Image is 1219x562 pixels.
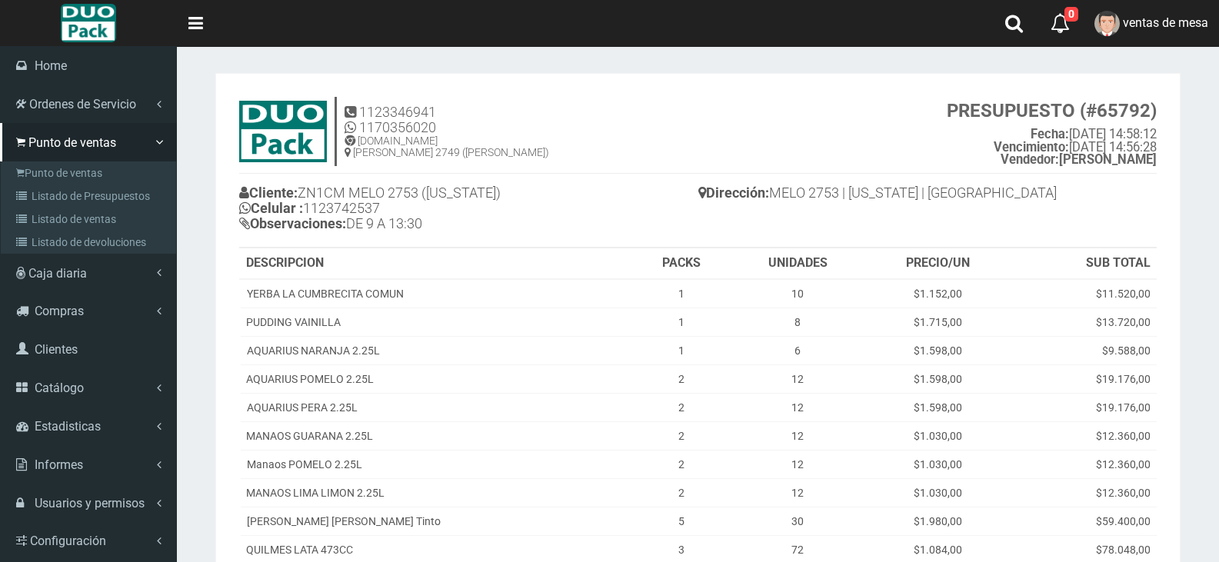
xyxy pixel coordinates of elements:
td: 2 [633,393,729,421]
span: Ordenes de Servicio [29,97,136,111]
b: Celular : [239,200,303,216]
span: Clientes [35,342,78,357]
td: $11.520,00 [1011,279,1157,308]
td: $13.720,00 [1011,308,1157,336]
th: PACKS [633,248,729,279]
td: 1 [633,336,729,364]
th: SUB TOTAL [1011,248,1157,279]
span: Compras [35,304,84,318]
td: 2 [633,364,729,393]
td: $12.360,00 [1011,478,1157,507]
td: MANAOS LIMA LIMON 2.25L [240,478,633,507]
td: 12 [730,393,866,421]
td: $19.176,00 [1011,364,1157,393]
span: 0 [1064,7,1078,22]
span: Catálogo [35,381,84,395]
td: 30 [730,507,866,535]
td: YERBA LA CUMBRECITA COMUN [240,279,633,308]
b: Observaciones: [239,215,346,231]
img: User Image [1094,11,1120,36]
th: DESCRIPCION [240,248,633,279]
td: $1.152,00 [866,279,1011,308]
h5: [DOMAIN_NAME] [PERSON_NAME] 2749 ([PERSON_NAME]) [345,135,549,159]
td: $1.715,00 [866,308,1011,336]
td: $9.588,00 [1011,336,1157,364]
h4: ZN1CM MELO 2753 ([US_STATE]) 1123742537 DE 9 A 13:30 [239,181,698,238]
span: Configuración [30,534,106,548]
td: AQUARIUS NARANJA 2.25L [240,336,633,364]
h4: MELO 2753 | [US_STATE] | [GEOGRAPHIC_DATA] [698,181,1157,208]
td: 2 [633,450,729,478]
img: 9k= [239,101,327,162]
td: $1.598,00 [866,336,1011,364]
h4: 1123346941 1170356020 [345,105,549,135]
span: Usuarios y permisos [35,496,145,510]
strong: Vendedor: [1001,152,1059,167]
td: 12 [730,478,866,507]
td: $1.030,00 [866,450,1011,478]
td: AQUARIUS POMELO 2.25L [240,364,633,393]
span: Caja diaria [28,266,87,281]
td: [PERSON_NAME] [PERSON_NAME] Tinto [240,507,633,535]
small: [DATE] 14:58:12 [DATE] 14:56:28 [947,101,1157,167]
td: 1 [633,279,729,308]
span: Estadisticas [35,419,101,434]
a: Listado de ventas [5,208,176,231]
td: 5 [633,507,729,535]
td: 10 [730,279,866,308]
img: Logo grande [61,4,115,42]
td: 1 [633,308,729,336]
td: 2 [633,421,729,450]
strong: PRESUPUESTO (#65792) [947,100,1157,121]
td: $59.400,00 [1011,507,1157,535]
td: 2 [633,478,729,507]
span: Home [35,58,67,73]
b: Cliente: [239,185,298,201]
b: Dirección: [698,185,769,201]
td: $12.360,00 [1011,450,1157,478]
th: PRECIO/UN [866,248,1011,279]
td: 12 [730,450,866,478]
td: 6 [730,336,866,364]
a: Listado de devoluciones [5,231,176,254]
td: AQUARIUS PERA 2.25L [240,393,633,421]
td: $19.176,00 [1011,393,1157,421]
td: Manaos POMELO 2.25L [240,450,633,478]
span: Punto de ventas [28,135,116,150]
span: ventas de mesa [1123,15,1208,30]
strong: Fecha: [1031,127,1069,141]
td: $1.598,00 [866,393,1011,421]
b: [PERSON_NAME] [1001,152,1157,167]
td: 8 [730,308,866,336]
a: Punto de ventas [5,161,176,185]
td: $1.598,00 [866,364,1011,393]
td: 12 [730,421,866,450]
th: UNIDADES [730,248,866,279]
strong: Vencimiento: [994,140,1069,155]
span: Informes [35,457,83,472]
td: PUDDING VAINILLA [240,308,633,336]
a: Listado de Presupuestos [5,185,176,208]
td: $1.980,00 [866,507,1011,535]
td: MANAOS GUARANA 2.25L [240,421,633,450]
td: 12 [730,364,866,393]
td: $1.030,00 [866,421,1011,450]
td: $1.030,00 [866,478,1011,507]
td: $12.360,00 [1011,421,1157,450]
